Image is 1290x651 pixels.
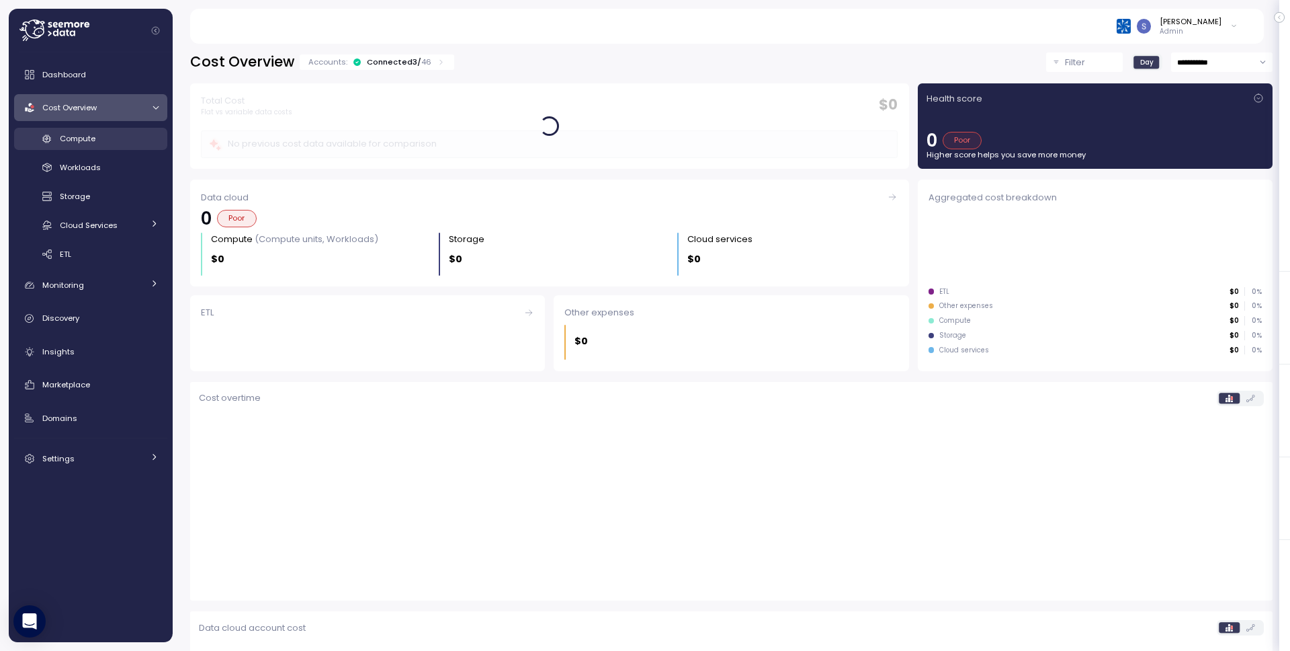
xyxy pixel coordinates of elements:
span: Compute [60,133,95,144]
div: Storage [449,233,484,246]
img: 68790ce639d2d68da1992664.PNG [1117,19,1131,33]
span: Dashboard [42,69,86,80]
span: Monitoring [42,280,84,291]
div: Poor [217,210,257,227]
p: $0 [1230,301,1239,311]
p: Higher score helps you save more money [927,149,1264,160]
a: ETL [190,295,545,371]
button: Collapse navigation [147,26,164,36]
a: Cost Overview [14,94,167,121]
span: Settings [42,453,75,464]
p: 0 % [1245,287,1261,297]
a: ETL [14,243,167,265]
a: Storage [14,186,167,208]
button: Filter [1046,52,1123,72]
p: $0 [574,334,588,349]
span: Insights [42,346,75,357]
div: Storage [939,331,966,340]
div: Data cloud [201,191,898,204]
span: Domains [42,413,77,424]
div: Cloud services [939,346,989,355]
a: Insights [14,338,167,365]
a: Dashboard [14,61,167,88]
span: Cloud Services [60,220,118,231]
p: $0 [211,252,224,267]
p: 0 % [1245,301,1261,311]
p: $0 [449,252,462,267]
p: $0 [1230,287,1239,297]
div: Cloud services [687,233,752,246]
p: Health score [927,92,982,106]
a: Workloads [14,157,167,179]
p: Filter [1065,56,1085,69]
div: Other expenses [564,306,898,319]
div: [PERSON_NAME] [1160,16,1221,27]
div: Open Intercom Messenger [13,605,46,638]
span: Storage [60,191,90,202]
div: Compute [939,316,971,325]
p: $0 [1230,316,1239,325]
p: 0 % [1245,346,1261,355]
div: ETL [201,306,534,319]
span: ETL [60,249,71,260]
p: $0 [1230,346,1239,355]
div: Compute [211,233,378,246]
span: Workloads [60,162,101,173]
div: Poor [943,132,982,149]
a: Data cloud0PoorCompute (Compute units, Workloads)$0Storage $0Cloud services $0 [190,180,909,286]
p: Admin [1160,27,1221,36]
p: Cost overtime [199,391,261,405]
a: Discovery [14,305,167,332]
p: Data cloud account cost [199,621,306,635]
p: 0 [201,210,212,227]
a: Compute [14,128,167,150]
a: Settings [14,445,167,472]
span: Discovery [42,313,79,323]
span: Cost Overview [42,102,97,113]
div: Aggregated cost breakdown [929,191,1262,204]
span: Day [1140,57,1154,67]
p: 0 % [1245,316,1261,325]
h2: Cost Overview [190,52,294,72]
p: $0 [1230,331,1239,340]
a: Marketplace [14,371,167,398]
div: Accounts:Connected3/46 [300,54,454,70]
a: Monitoring [14,272,167,299]
p: 0 [927,132,937,149]
span: Marketplace [42,379,90,390]
div: ETL [939,287,949,297]
div: Other expenses [939,301,993,311]
a: Cloud Services [14,214,167,236]
p: (Compute units, Workloads) [255,233,378,245]
p: 0 % [1245,331,1261,340]
p: $0 [687,252,701,267]
p: Accounts: [308,56,347,67]
a: Domains [14,405,167,432]
img: ACg8ocLCy7HMj59gwelRyEldAl2GQfy23E10ipDNf0SDYCnD3y85RA=s96-c [1137,19,1151,33]
p: 46 [421,56,431,67]
div: Connected 3 / [367,56,431,67]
